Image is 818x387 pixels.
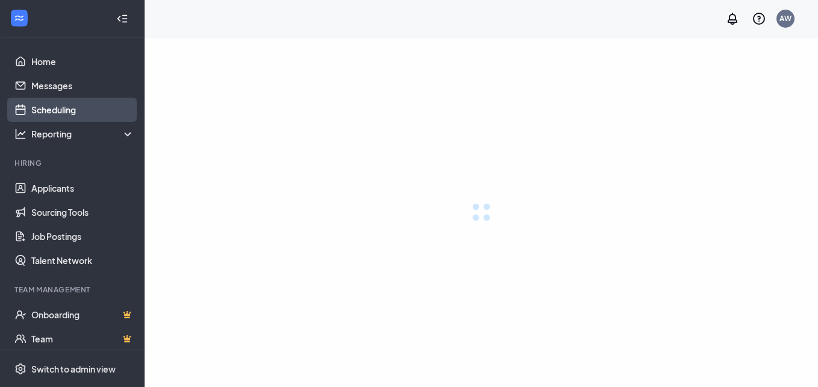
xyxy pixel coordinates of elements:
[31,98,134,122] a: Scheduling
[13,12,25,24] svg: WorkstreamLogo
[31,248,134,272] a: Talent Network
[725,11,740,26] svg: Notifications
[31,49,134,74] a: Home
[31,363,116,375] div: Switch to admin view
[14,128,27,140] svg: Analysis
[31,224,134,248] a: Job Postings
[31,74,134,98] a: Messages
[31,176,134,200] a: Applicants
[752,11,766,26] svg: QuestionInfo
[31,303,134,327] a: OnboardingCrown
[116,13,128,25] svg: Collapse
[14,158,132,168] div: Hiring
[31,200,134,224] a: Sourcing Tools
[14,285,132,295] div: Team Management
[14,363,27,375] svg: Settings
[31,128,135,140] div: Reporting
[31,327,134,351] a: TeamCrown
[779,13,791,24] div: AW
